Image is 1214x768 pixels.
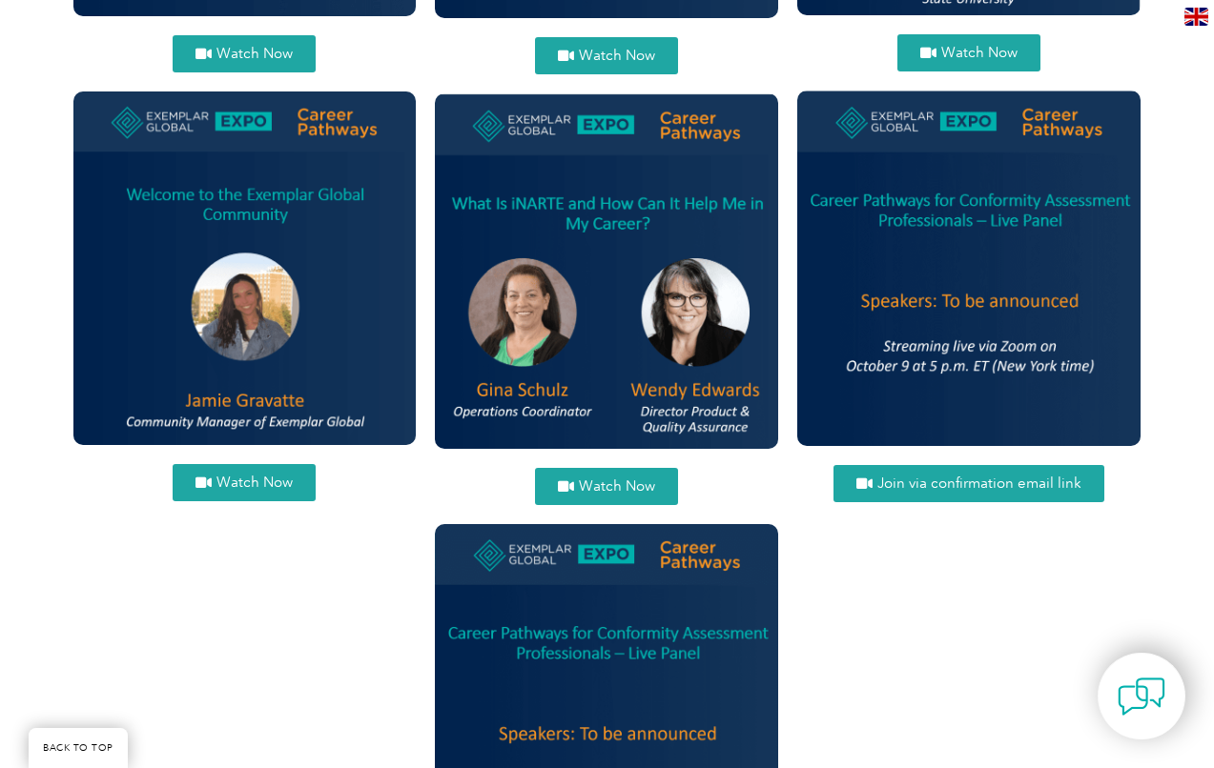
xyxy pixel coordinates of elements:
[435,93,778,450] img: gina and wendy
[833,465,1104,502] a: Join via confirmation email link
[535,468,678,505] a: Watch Now
[29,728,128,768] a: BACK TO TOP
[1184,8,1208,26] img: en
[797,91,1141,446] img: NY
[1118,673,1165,720] img: contact-chat.png
[897,34,1040,71] a: Watch Now
[173,464,316,501] a: Watch Now
[216,47,293,61] span: Watch Now
[216,475,293,490] span: Watch Now
[173,35,316,72] a: Watch Now
[535,37,678,74] a: Watch Now
[877,476,1081,491] span: Join via confirmation email link
[941,46,1018,60] span: Watch Now
[73,91,417,445] img: jamie
[579,479,655,494] span: Watch Now
[579,49,655,63] span: Watch Now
